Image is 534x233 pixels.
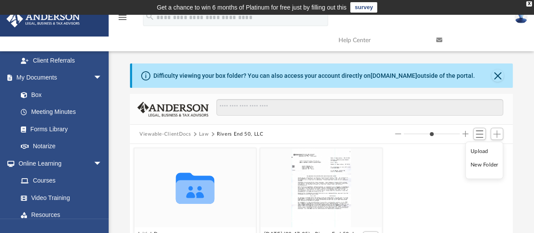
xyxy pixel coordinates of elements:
[514,11,527,23] img: User Pic
[12,138,111,155] a: Notarize
[139,130,191,138] button: Viewable-ClientDocs
[145,12,155,21] i: search
[462,131,468,137] button: Increase column size
[12,103,111,121] a: Meeting Minutes
[199,130,209,138] button: Law
[12,86,106,103] a: Box
[491,70,504,82] button: Close
[350,2,377,13] a: survey
[465,142,503,179] ul: Add
[93,69,111,87] span: arrow_drop_down
[371,72,417,79] a: [DOMAIN_NAME]
[157,2,347,13] div: Get a chance to win 6 months of Platinum for free just by filling out this
[12,189,106,206] a: Video Training
[153,71,475,80] div: Difficulty viewing your box folder? You can also access your account directly on outside of the p...
[471,160,498,170] li: New Folder
[6,69,111,87] a: My Documentsarrow_drop_down
[332,23,430,57] a: Help Center
[6,155,111,172] a: Online Learningarrow_drop_down
[395,131,401,137] button: Decrease column size
[217,130,264,138] button: Rivers End 50, LLC
[12,52,111,69] a: Client Referrals
[404,131,460,137] input: Column size
[4,10,83,27] img: Anderson Advisors Platinum Portal
[12,172,111,190] a: Courses
[93,155,111,173] span: arrow_drop_down
[526,1,532,7] div: close
[216,99,503,116] input: Search files and folders
[473,128,486,140] button: Switch to List View
[117,17,128,23] a: menu
[117,12,128,23] i: menu
[12,120,106,138] a: Forms Library
[471,147,498,156] li: Upload
[12,206,111,224] a: Resources
[491,128,504,140] button: Add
